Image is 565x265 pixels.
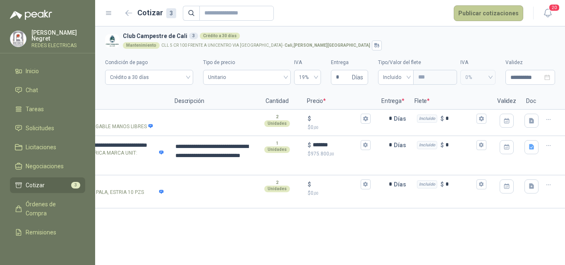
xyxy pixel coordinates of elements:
span: 20 [548,4,560,12]
p: $ [308,150,371,158]
p: $ [308,189,371,197]
div: Incluido [417,180,437,189]
p: Días [394,176,409,193]
input: $$0,00 [313,181,359,187]
a: Tareas [10,101,85,117]
button: 20 [540,6,555,21]
button: Incluido $ [476,114,486,124]
p: Días [394,137,409,153]
span: 0% [465,71,491,84]
span: 0 [311,190,318,196]
span: Crédito a 30 días [110,71,188,84]
span: Días [352,70,363,84]
label: Validez [505,59,555,67]
a: Negociaciones [10,158,85,174]
p: Doc [521,93,542,110]
p: Entrega [376,93,409,110]
span: Unitario [208,71,285,84]
span: Remisiones [26,228,56,237]
input: Incluido $ [445,142,475,148]
strong: Cali , [PERSON_NAME][GEOGRAPHIC_DATA] [285,43,370,48]
span: Incluido [383,71,409,84]
div: Unidades [264,120,290,127]
p: $ [441,141,444,150]
span: 0 [311,124,318,130]
button: $$0,00 [361,179,371,189]
label: IVA [460,59,496,67]
a: Chat [10,82,85,98]
label: Tipo/Valor del flete [378,59,457,67]
a: Órdenes de Compra [10,196,85,221]
span: Solicitudes [26,124,54,133]
p: $ [308,141,311,150]
button: Incluido $ [476,179,486,189]
img: Logo peakr [10,10,52,20]
span: Órdenes de Compra [26,200,77,218]
p: $ [308,114,311,123]
div: 3 [166,8,176,18]
span: ,00 [314,125,318,130]
input: Incluido $ [445,181,475,187]
span: 19% [299,71,316,84]
button: Publicar cotizaciones [454,5,523,21]
span: Chat [26,86,38,95]
p: Días [394,110,409,127]
span: 3 [71,182,80,189]
label: Entrega [331,59,368,67]
span: Tareas [26,105,44,114]
label: IVA [294,59,321,67]
input: $$0,00 [313,115,359,122]
div: Unidades [264,186,290,192]
p: $ [441,114,444,123]
span: Cotizar [26,181,45,190]
span: ,00 [314,191,318,196]
a: Inicio [10,63,85,79]
a: Cotizar3 [10,177,85,193]
span: ,00 [329,152,334,156]
img: Company Logo [10,31,26,47]
span: Licitaciones [26,143,56,152]
span: Inicio [26,67,39,76]
p: Validez [492,93,521,110]
p: [PERSON_NAME] Negret [31,30,85,41]
div: Mantenimiento [123,42,160,49]
span: Negociaciones [26,162,64,171]
label: Condición de pago [105,59,193,67]
h2: Cotizar [137,7,176,19]
p: $ [441,180,444,189]
div: Incluido [417,115,437,123]
input: Incluido $ [445,115,475,122]
p: $ [308,180,311,189]
p: 2 [276,179,278,186]
button: $$0,00 [361,114,371,124]
a: Configuración [10,244,85,259]
h3: Club Campestre de Cali [123,31,552,41]
a: Solicitudes [10,120,85,136]
p: $ [308,124,371,131]
div: 3 [189,33,198,39]
p: REDES ELECTRICAS [31,43,85,48]
span: 975.800 [311,151,334,157]
label: Tipo de precio [203,59,290,67]
p: Flete [409,93,492,110]
p: Precio [302,93,376,110]
button: $$975.800,00 [361,140,371,150]
div: Incluido [417,141,437,149]
div: Crédito a 30 días [200,33,240,39]
button: Incluido $ [476,140,486,150]
a: Remisiones [10,224,85,240]
p: CLL 5 CR 100 FRENTE A UNICENTRO VIA [GEOGRAPHIC_DATA] - [161,43,370,48]
p: 1 [276,140,278,147]
a: Licitaciones [10,139,85,155]
div: Unidades [264,146,290,153]
img: Company Logo [105,34,120,48]
p: 2 [276,114,278,120]
p: Descripción [170,93,252,110]
p: Cantidad [252,93,302,110]
input: $$975.800,00 [313,142,359,148]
